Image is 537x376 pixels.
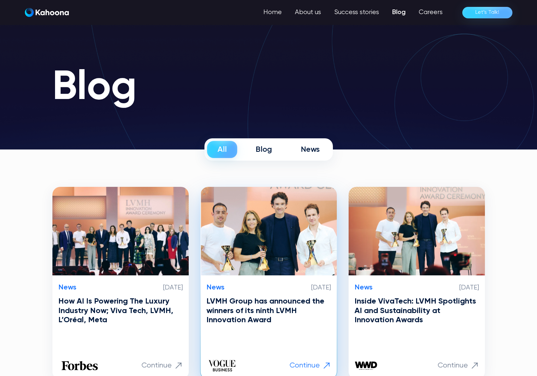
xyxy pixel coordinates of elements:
h1: Blog [52,66,485,110]
p: [DATE] [163,284,183,292]
p: [DATE] [459,284,479,292]
p: [DATE] [311,284,331,292]
p: News [206,283,224,292]
h3: Inside VivaTech: LVMH Spotlights AI and Sustainability at Innovation Awards [355,297,479,325]
p: News [355,283,373,292]
p: Continue [438,361,468,370]
p: Continue [142,361,172,370]
a: Blog [386,6,412,19]
a: Careers [412,6,449,19]
p: News [58,283,76,292]
a: Let’s Talk! [462,7,512,18]
div: All [218,145,227,154]
div: Blog [256,145,272,154]
a: Success stories [328,6,386,19]
img: Kahoona logo white [25,8,69,17]
h3: LVMH Group has announced the winners of its ninth LVMH Innovation Award [206,297,331,325]
a: home [25,8,69,17]
a: About us [288,6,328,19]
div: Let’s Talk! [475,7,499,18]
p: Continue [290,361,320,370]
div: News [301,145,320,154]
h3: How AI Is Powering The Luxury Industry Now; Viva Tech, LVMH, L’Oréal, Meta [58,297,183,325]
a: Home [257,6,288,19]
